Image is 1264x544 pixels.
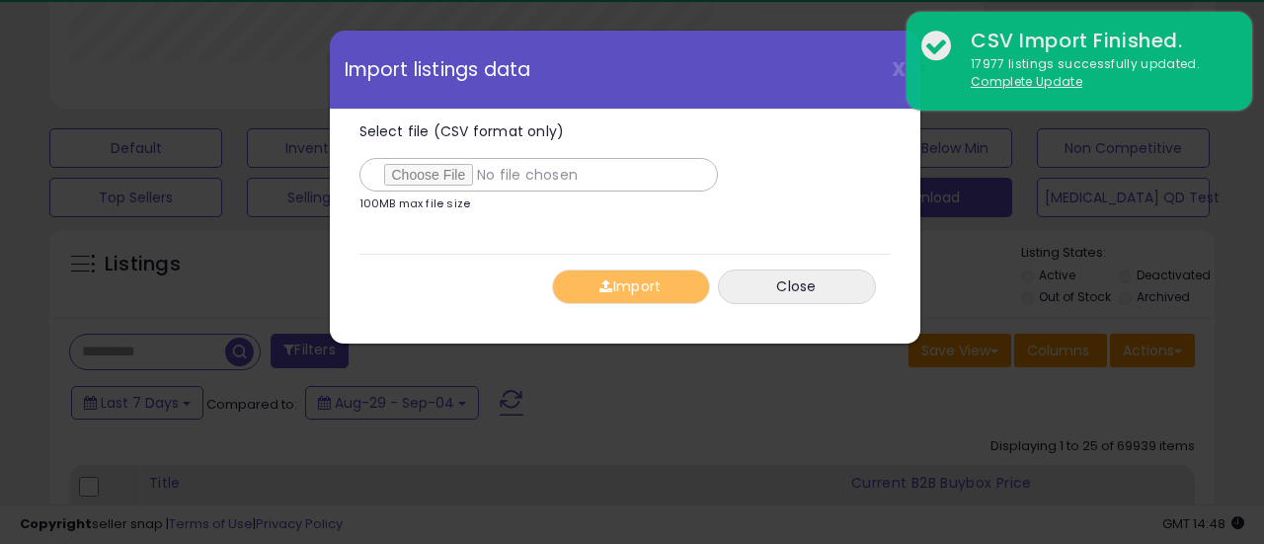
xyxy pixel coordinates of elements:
u: Complete Update [971,73,1082,90]
p: 100MB max file size [359,198,471,209]
span: Import listings data [345,60,531,79]
button: Close [718,270,876,304]
div: CSV Import Finished. [956,27,1237,55]
button: Import [552,270,710,304]
div: 17977 listings successfully updated. [956,55,1237,92]
span: Select file (CSV format only) [359,121,565,141]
